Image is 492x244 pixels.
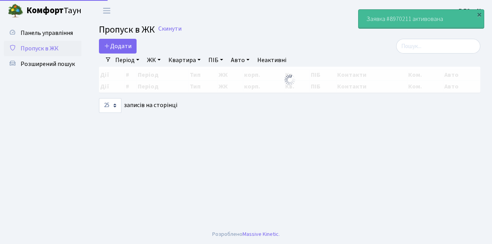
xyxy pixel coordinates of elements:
a: ПІБ [205,54,226,67]
span: Пропуск в ЖК [99,23,155,36]
a: Авто [228,54,253,67]
b: ВЛ2 -. К. [459,7,483,15]
a: Панель управління [4,25,81,41]
div: Розроблено . [212,230,280,239]
a: Пропуск в ЖК [4,41,81,56]
a: ЖК [144,54,164,67]
a: Massive Kinetic [243,230,279,238]
span: Додати [104,42,132,50]
div: Заявка #8970211 активована [359,10,484,28]
span: Панель управління [21,29,73,37]
select: записів на сторінці [99,98,121,113]
span: Таун [26,4,81,17]
b: Комфорт [26,4,64,17]
div: × [475,10,483,18]
a: ВЛ2 -. К. [459,6,483,16]
label: записів на сторінці [99,98,177,113]
a: Скинути [158,25,182,33]
img: logo.png [8,3,23,19]
button: Переключити навігацію [97,4,116,17]
a: Період [112,54,142,67]
img: Обробка... [284,74,296,86]
a: Розширений пошук [4,56,81,72]
a: Квартира [165,54,204,67]
input: Пошук... [396,39,480,54]
span: Розширений пошук [21,60,75,68]
span: Пропуск в ЖК [21,44,59,53]
a: Неактивні [254,54,289,67]
a: Додати [99,39,137,54]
